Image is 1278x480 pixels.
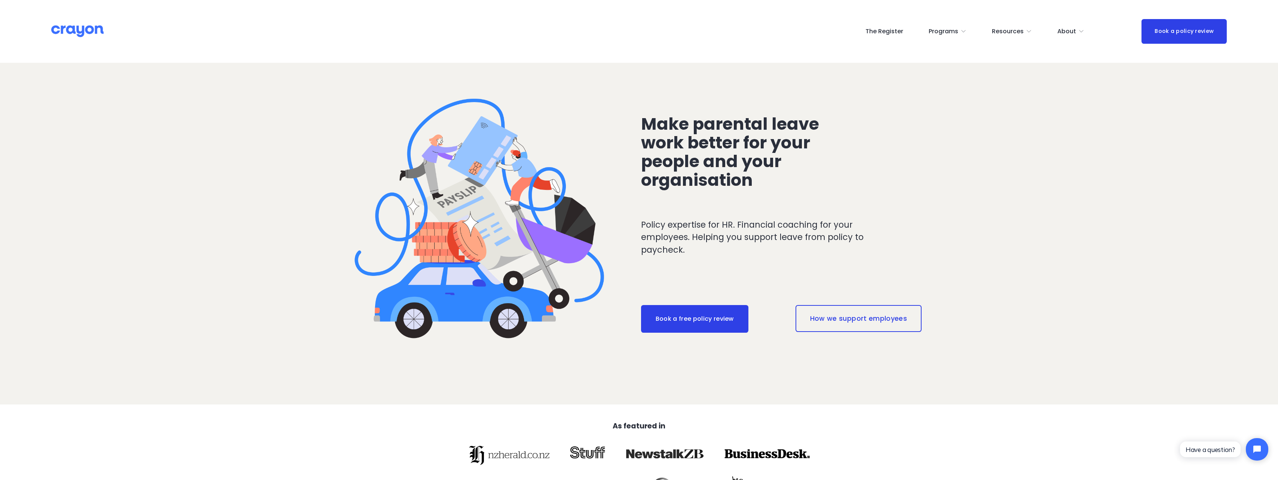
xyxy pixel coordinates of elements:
a: folder dropdown [992,25,1032,37]
img: Crayon [51,25,104,38]
span: Make parental leave work better for your people and your organisation [641,112,823,192]
a: How we support employees [796,305,922,332]
span: Resources [992,26,1024,37]
a: Book a policy review [1141,19,1227,43]
iframe: Tidio Chat [1174,432,1275,467]
p: Policy expertise for HR. Financial coaching for your employees. Helping you support leave from po... [641,219,894,256]
a: The Register [865,25,903,37]
a: folder dropdown [1057,25,1084,37]
a: folder dropdown [929,25,966,37]
span: About [1057,26,1076,37]
span: Programs [929,26,958,37]
a: Book a free policy review [641,305,748,333]
strong: As featured in [613,421,665,431]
